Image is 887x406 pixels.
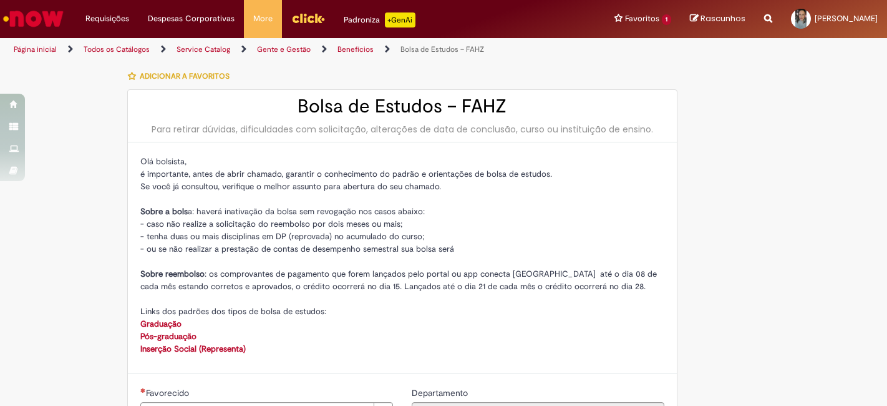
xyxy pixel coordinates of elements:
[14,44,57,54] a: Página inicial
[127,63,236,89] button: Adicionar a Favoritos
[140,156,187,167] span: Olá bolsista,
[140,244,454,254] span: - ou se não realizar a prestação de contas de desempenho semestral sua bolsa será
[140,306,326,317] span: Links dos padrões dos tipos de bolsa de estudos:
[291,9,325,27] img: click_logo_yellow_360x200.png
[140,71,230,81] span: Adicionar a Favoritos
[177,44,230,54] a: Service Catalog
[146,387,191,399] span: Necessários - Favorecido
[85,12,129,25] span: Requisições
[140,269,657,292] span: : os comprovantes de pagamento que forem lançados pelo portal ou app conecta [GEOGRAPHIC_DATA] at...
[140,344,246,354] a: Inserção Social (Representa)
[700,12,745,24] span: Rascunhos
[412,387,470,399] span: Somente leitura - Departamento
[253,12,273,25] span: More
[140,388,146,393] span: Necessários
[148,12,235,25] span: Despesas Corporativas
[140,319,182,329] a: Graduação
[662,14,671,25] span: 1
[140,331,196,342] a: Pós-graduação
[337,44,374,54] a: Benefícios
[412,387,470,399] label: Somente leitura - Departamento
[400,44,484,54] a: Bolsa de Estudos – FAHZ
[690,13,745,25] a: Rascunhos
[140,219,402,229] span: - caso não realize a solicitação do reembolso por dois meses ou mais;
[140,169,552,179] span: é importante, antes de abrir chamado, garantir o conhecimento do padrão e orientações de bolsa de...
[140,181,441,192] span: Se você já consultou, verifique o melhor assunto para abertura do seu chamado.
[9,38,582,61] ul: Trilhas de página
[140,123,664,136] div: Para retirar dúvidas, dificuldades com solicitação, alterações de data de conclusão, curso ou ins...
[140,269,205,279] strong: Sobre reembolso
[344,12,415,27] div: Padroniza
[815,13,878,24] span: [PERSON_NAME]
[1,6,65,31] img: ServiceNow
[385,12,415,27] p: +GenAi
[257,44,311,54] a: Gente e Gestão
[140,206,188,217] strong: Sobre a bols
[625,12,659,25] span: Favoritos
[140,231,424,242] span: - tenha duas ou mais disciplinas em DP (reprovada) no acumulado do curso;
[140,206,425,217] span: a: haverá inativação da bolsa sem revogação nos casos abaixo:
[140,96,664,117] h2: Bolsa de Estudos – FAHZ
[84,44,150,54] a: Todos os Catálogos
